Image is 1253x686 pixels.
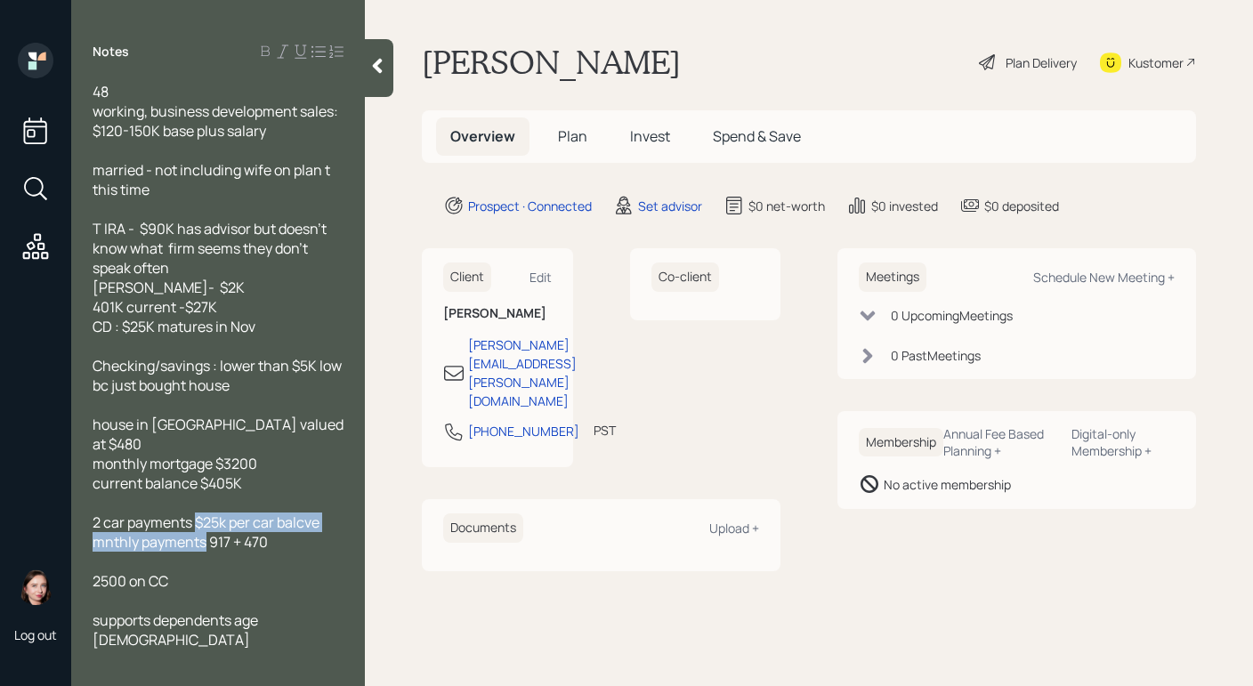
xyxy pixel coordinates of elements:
div: Log out [14,626,57,643]
h6: Client [443,262,491,292]
span: 48 [93,82,109,101]
h6: Documents [443,513,523,543]
span: Plan [558,126,587,146]
span: T IRA - $90K has advisor but doesn't know what firm seems they don't speak often [93,219,329,278]
span: supports dependents age [DEMOGRAPHIC_DATA] [93,610,261,650]
span: [PERSON_NAME]- $2K [93,278,245,297]
span: 2500 on CC [93,571,168,591]
div: Annual Fee Based Planning + [943,425,1057,459]
span: working, business development sales: $120-150K base plus salary [93,101,341,141]
div: $0 net-worth [748,197,825,215]
div: [PHONE_NUMBER] [468,422,579,440]
span: 401K current -$27K [93,297,217,317]
div: Edit [529,269,552,286]
h6: Co-client [651,262,719,292]
h1: [PERSON_NAME] [422,43,681,82]
div: PST [594,421,616,440]
span: house in [GEOGRAPHIC_DATA] valued at $480 [93,415,346,454]
span: mnthly payments 917 + 470 [93,532,268,552]
div: 0 Past Meeting s [891,346,981,365]
span: married - not including wife on plan t this time [93,160,333,199]
div: No active membership [884,475,1011,494]
label: Notes [93,43,129,61]
span: monthly mortgage $3200 [93,454,257,473]
img: aleksandra-headshot.png [18,569,53,605]
span: current balance $405K [93,473,242,493]
div: $0 deposited [984,197,1059,215]
div: Schedule New Meeting + [1033,269,1175,286]
div: Plan Delivery [1006,53,1077,72]
h6: Membership [859,428,943,457]
span: Invest [630,126,670,146]
div: Upload + [709,520,759,537]
div: Digital-only Membership + [1071,425,1175,459]
span: Spend & Save [713,126,801,146]
div: $0 invested [871,197,938,215]
div: Prospect · Connected [468,197,592,215]
span: 2 car payments $25k per car balcve [93,512,319,532]
div: [PERSON_NAME][EMAIL_ADDRESS][PERSON_NAME][DOMAIN_NAME] [468,335,577,410]
span: Checking/savings : lower than $5K low bc just bought house [93,356,344,395]
h6: [PERSON_NAME] [443,306,552,321]
div: Set advisor [638,197,702,215]
span: CD : $25K matures in Nov [93,317,255,336]
div: Kustomer [1128,53,1184,72]
h6: Meetings [859,262,926,292]
span: Overview [450,126,515,146]
div: 0 Upcoming Meeting s [891,306,1013,325]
